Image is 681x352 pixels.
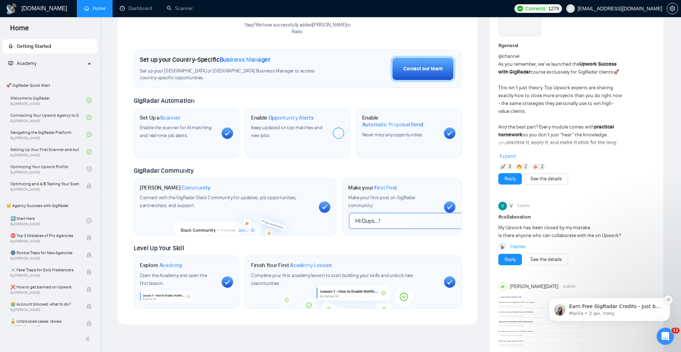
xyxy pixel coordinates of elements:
img: 🔥 [517,164,522,169]
a: See the details [531,175,562,183]
a: setting [667,6,678,11]
span: rocket [8,44,13,49]
span: ✍️ [514,147,520,154]
span: 🔓 Unblocked cases: review [10,318,79,325]
span: By [PERSON_NAME] [10,187,79,192]
img: 🚀 [500,164,505,169]
span: First Post [374,184,397,191]
span: Expand [500,153,516,159]
span: lock [87,183,92,188]
img: slackcommunity-bg.png [174,206,296,235]
a: Welcome to GigRadarBy[PERSON_NAME] [10,92,87,108]
img: V [498,202,507,210]
span: Level Up Your Skill [134,244,184,252]
span: Community [182,184,211,191]
h1: Set up your Country-Specific [140,56,271,64]
span: fund-projection-screen [8,61,13,66]
span: V [510,202,513,210]
span: 11 [671,328,680,333]
span: Optimizing and A/B Testing Your Scanner for Better Results [10,180,79,187]
span: 💡 [508,147,514,154]
button: Dismiss notification [125,42,135,52]
h1: Set Up a [140,114,180,121]
span: check-circle [87,218,92,223]
div: AR [499,283,507,291]
p: Railio . [245,29,351,35]
span: Opportunity Alerts [268,114,314,121]
span: lock [87,321,92,326]
img: Anisuzzaman Khan [499,243,507,251]
span: check-circle [87,115,92,120]
span: Home [4,23,35,38]
span: By [PERSON_NAME] [10,291,79,295]
a: Connecting Your Upwork Agency to GigRadarBy[PERSON_NAME] [10,110,87,125]
span: Open the Academy and open the first lesson. [140,272,207,286]
li: Getting Started [3,39,97,54]
span: 👑 Agency Success with GigRadar [3,198,97,213]
p: Message from Mariia, sent 2 дн. тому [31,57,123,64]
button: Reply [498,254,522,265]
span: Automatic Proposal Send [362,121,423,128]
span: By [PERSON_NAME] [10,308,79,312]
span: 3 [508,163,511,170]
a: dashboardDashboard [120,5,152,11]
img: logo [6,3,17,15]
a: searchScanner [167,5,193,11]
a: 1replies [510,243,526,250]
button: setting [667,3,678,14]
img: Profile image for Mariia [16,51,28,63]
span: By [PERSON_NAME] [10,273,79,278]
button: See the details [524,173,568,185]
span: Make your first post on GigRadar community. [348,195,415,208]
span: Connects: [525,5,547,12]
iframe: Intercom live chat [657,328,674,345]
span: 🚀 GigRadar Quick Start [3,78,97,92]
span: By [PERSON_NAME] [10,256,79,261]
span: Set up your [GEOGRAPHIC_DATA] or [GEOGRAPHIC_DATA] Business Manager to access country-specific op... [140,68,329,81]
span: lock [87,235,92,240]
a: See the details [531,256,562,263]
span: Academy [8,60,36,66]
img: upwork-logo.png [517,6,523,11]
span: lock [87,270,92,275]
span: check-circle [87,98,92,103]
span: Connect with the GigRadar Slack Community for updates, job opportunities, partnerships, and support. [140,195,296,208]
span: check-circle [87,149,92,154]
p: Earn Free GigRadar Credits - Just by Sharing Your Story! 💬 Want more credits for sending proposal... [31,50,123,57]
span: 🚀 [613,69,619,75]
span: Scanner [160,114,180,121]
div: Yaay! We have successfully added [PERSON_NAME] to [245,22,351,35]
span: 1279 [548,5,559,12]
button: Reply [498,173,522,185]
span: lock [87,287,92,292]
h1: Make your [348,184,397,191]
span: Getting Started [17,43,51,49]
a: 1️⃣ Start HereBy[PERSON_NAME] [10,213,87,228]
span: 2 [541,163,544,170]
span: setting [667,6,678,11]
span: By [PERSON_NAME] [10,239,79,243]
h1: [PERSON_NAME] [140,184,211,191]
h1: Explore [140,262,182,269]
iframe: Intercom notifications повідомлення [538,253,681,333]
a: Optimizing Your Upwork ProfileBy[PERSON_NAME] [10,161,87,177]
span: Academy [159,262,182,269]
span: double-left [85,335,92,342]
span: check-circle [87,166,92,171]
span: By [PERSON_NAME] [10,325,79,329]
div: My Upwork has been closed by my mistake Is there anyone who can collaborate with me on Upwork? [498,224,624,240]
span: Enable the scanner for AI matching and real-time job alerts. [140,125,212,139]
h1: Finish Your First [251,262,331,269]
span: 😭 Account blocked: what to do? [10,301,79,308]
span: Academy [17,60,36,66]
span: Keep updated on top matches and new jobs. [251,125,322,139]
span: 🌚 Rookie Traps for New Agencies [10,249,79,256]
div: Contact our team [403,65,443,73]
img: 💥 [533,164,538,169]
span: user [568,6,573,11]
a: Reply [504,256,516,263]
a: Reply [504,175,516,183]
span: GigRadar Community [134,167,194,175]
span: Never miss any opportunities. [362,132,423,138]
span: @channel [498,53,519,59]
